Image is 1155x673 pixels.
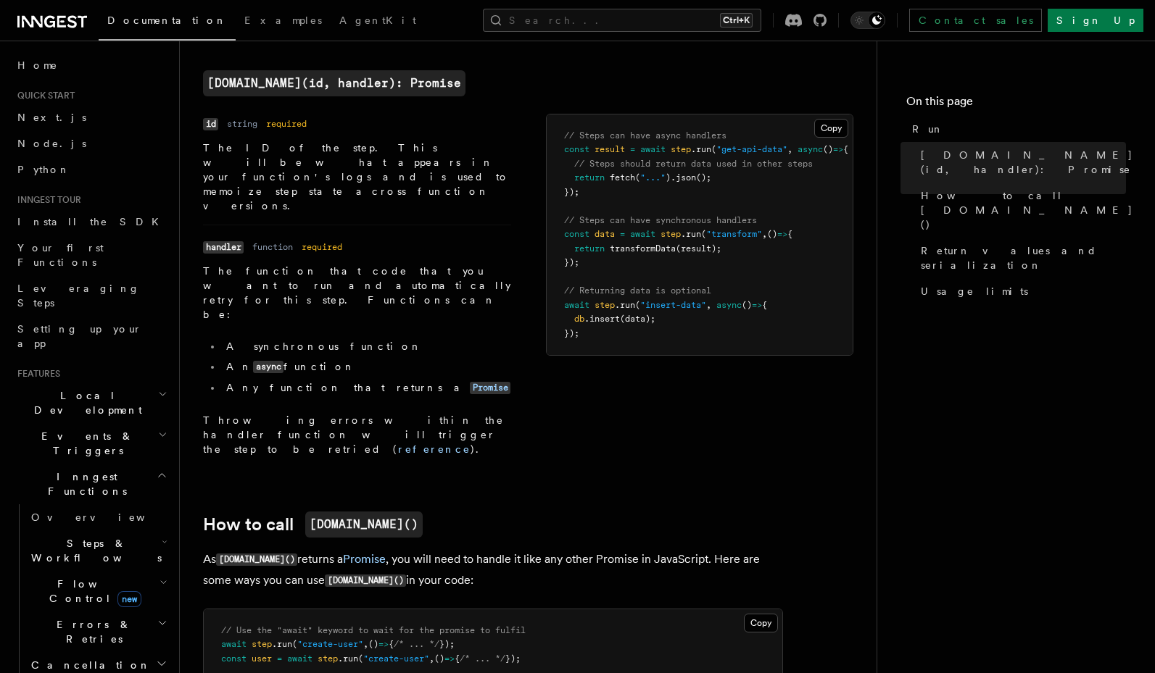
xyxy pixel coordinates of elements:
a: [DOMAIN_NAME](id, handler): Promise [203,70,465,96]
li: A synchronous function [222,339,511,354]
span: // Steps can have async handlers [564,130,726,141]
a: reference [398,443,471,455]
span: await [221,639,247,649]
li: Any function that returns a [222,380,511,396]
span: step [318,653,338,664]
span: , [706,300,711,310]
a: Sign Up [1048,9,1143,32]
span: db [574,314,584,324]
span: }); [564,328,579,338]
button: Toggle dark mode [850,12,885,29]
span: const [564,144,589,154]
a: Overview [25,504,170,530]
span: "..." [640,172,666,183]
span: (); [696,172,711,183]
code: handler [203,241,244,254]
span: step [661,229,681,239]
span: // Steps can have synchronous handlers [564,215,757,225]
a: Node.js [12,130,170,156]
dd: required [302,241,342,253]
li: An function [222,359,511,375]
button: Steps & Workflows [25,530,170,571]
a: Setting up your app [12,316,170,356]
a: [DOMAIN_NAME](id, handler): Promise [915,142,1126,183]
span: () [823,144,833,154]
span: Install the SDK [17,216,167,227]
a: How to call[DOMAIN_NAME]() [203,511,423,538]
span: ( [701,229,706,239]
span: }); [564,187,579,197]
span: => [777,229,787,239]
a: Promise [343,552,386,566]
span: Steps & Workflows [25,536,162,565]
span: (data); [620,314,655,324]
span: "transform" [706,229,762,239]
span: Cancellation [25,658,151,672]
span: , [762,229,767,239]
span: // Steps should return data used in other steps [574,159,813,169]
button: Local Development [12,383,170,423]
span: { [455,653,460,664]
a: Return values and serialization [915,238,1126,278]
span: () [434,653,444,664]
span: Next.js [17,112,86,123]
a: Contact sales [909,9,1042,32]
p: Throwing errors within the handler function will trigger the step to be retried ( ). [203,413,511,456]
a: Python [12,156,170,183]
span: () [767,229,777,239]
span: .json [671,172,696,183]
span: { [762,300,767,310]
span: step [595,300,615,310]
button: Flow Controlnew [25,571,170,611]
span: => [378,639,389,649]
span: , [363,639,368,649]
span: await [287,653,312,664]
button: Copy [744,614,778,632]
span: }); [505,653,521,664]
span: Flow Control [25,577,160,606]
span: await [630,229,655,239]
code: [DOMAIN_NAME]() [305,511,423,538]
span: { [843,144,848,154]
span: async [798,144,823,154]
span: ( [358,653,363,664]
span: Python [17,164,70,175]
span: async [716,300,742,310]
a: Next.js [12,104,170,130]
span: = [630,144,635,154]
code: [DOMAIN_NAME]() [216,553,297,566]
code: id [203,118,218,130]
span: .run [272,639,292,649]
p: The function that code that you want to run and automatically retry for this step. Functions can be: [203,264,511,322]
button: Inngest Functions [12,464,170,504]
span: const [564,229,589,239]
span: , [787,144,792,154]
p: As returns a , you will need to handle it like any other Promise in JavaScript. Here are some way... [203,549,783,591]
span: [DOMAIN_NAME](id, handler): Promise [921,148,1133,177]
a: Usage limits [915,278,1126,304]
span: Run [912,122,944,136]
button: Events & Triggers [12,423,170,464]
span: }); [439,639,455,649]
kbd: Ctrl+K [720,13,753,28]
span: AgentKit [339,14,416,26]
span: Overview [31,511,181,523]
span: ( [292,639,297,649]
span: "get-api-data" [716,144,787,154]
span: => [444,653,455,664]
span: Quick start [12,90,75,101]
a: Documentation [99,4,236,41]
span: // Use the "await" keyword to wait for the promise to fulfil [221,625,526,635]
span: , [429,653,434,664]
span: Your first Functions [17,242,104,268]
span: step [252,639,272,649]
span: Home [17,58,58,72]
span: Inngest tour [12,194,81,206]
dd: required [266,118,307,130]
span: ( [635,300,640,310]
span: return [574,172,605,183]
span: Features [12,368,60,380]
span: = [277,653,282,664]
h4: On this page [906,93,1126,116]
code: [DOMAIN_NAME]() [325,574,406,587]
